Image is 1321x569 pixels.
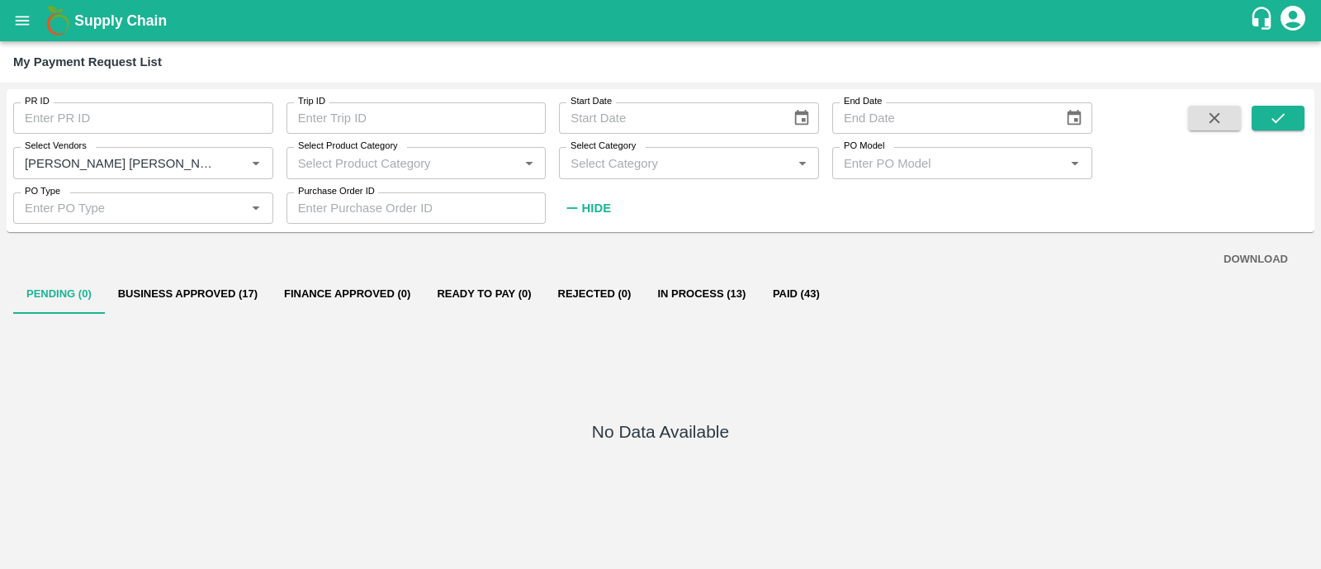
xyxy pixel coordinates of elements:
[25,95,50,108] label: PR ID
[571,140,636,153] label: Select Category
[582,202,611,215] strong: Hide
[18,152,220,173] input: Select Vendor
[291,152,514,173] input: Select Product Category
[786,102,817,134] button: Choose date
[644,274,759,314] button: In Process (13)
[25,185,60,198] label: PO Type
[559,102,779,134] input: Start Date
[3,2,41,40] button: open drawer
[298,185,375,198] label: Purchase Order ID
[74,12,167,29] b: Supply Chain
[844,95,882,108] label: End Date
[298,95,325,108] label: Trip ID
[559,194,615,222] button: Hide
[792,152,813,173] button: Open
[298,140,398,153] label: Select Product Category
[105,274,271,314] button: Business Approved (17)
[571,95,612,108] label: Start Date
[245,197,267,219] button: Open
[424,274,544,314] button: Ready To Pay (0)
[13,51,162,73] div: My Payment Request List
[518,152,540,173] button: Open
[759,274,833,314] button: Paid (43)
[245,152,267,173] button: Open
[545,274,645,314] button: Rejected (0)
[564,152,787,173] input: Select Category
[13,102,273,134] input: Enter PR ID
[1278,3,1308,38] div: account of current user
[1217,245,1295,274] button: DOWNLOAD
[41,4,74,37] img: logo
[832,102,1052,134] input: End Date
[286,102,547,134] input: Enter Trip ID
[844,140,885,153] label: PO Model
[592,420,729,443] h5: No Data Available
[1064,152,1086,173] button: Open
[74,9,1249,32] a: Supply Chain
[13,274,105,314] button: Pending (0)
[1249,6,1278,36] div: customer-support
[18,197,241,219] input: Enter PO Type
[1058,102,1090,134] button: Choose date
[271,274,424,314] button: Finance Approved (0)
[837,152,1060,173] input: Enter PO Model
[286,192,547,224] input: Enter Purchase Order ID
[25,140,87,153] label: Select Vendors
